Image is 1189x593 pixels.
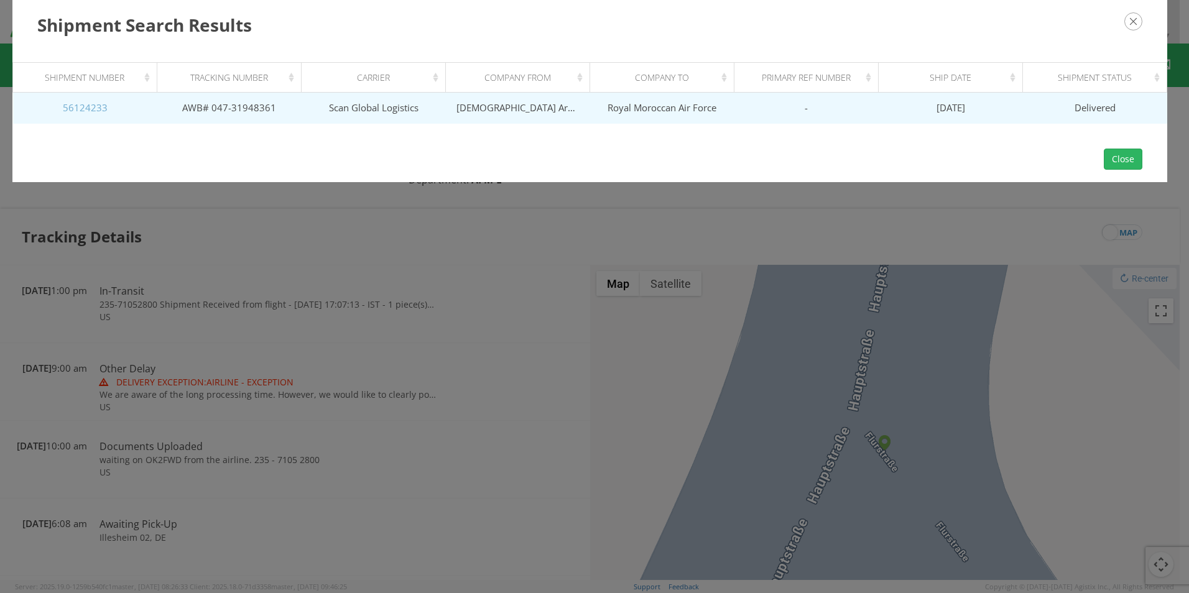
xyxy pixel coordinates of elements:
td: Royal Moroccan Air Force [590,93,734,124]
div: Shipment Status [1034,71,1164,84]
td: - [734,93,879,124]
div: Ship Date [890,71,1019,84]
span: [DATE] [937,101,965,114]
div: Carrier [313,71,442,84]
h3: Shipment Search Results [37,12,1142,37]
a: 56124233 [63,101,108,114]
div: Company To [601,71,731,84]
button: Close [1104,149,1142,170]
div: Shipment Number [24,71,154,84]
td: AWB# 047-31948361 [157,93,302,124]
div: Tracking Number [169,71,298,84]
td: [DEMOGRAPHIC_DATA] Army [446,93,590,124]
div: Primary Ref Number [746,71,875,84]
span: Delivered [1075,101,1116,114]
div: Company From [457,71,586,84]
td: Scan Global Logistics [302,93,446,124]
